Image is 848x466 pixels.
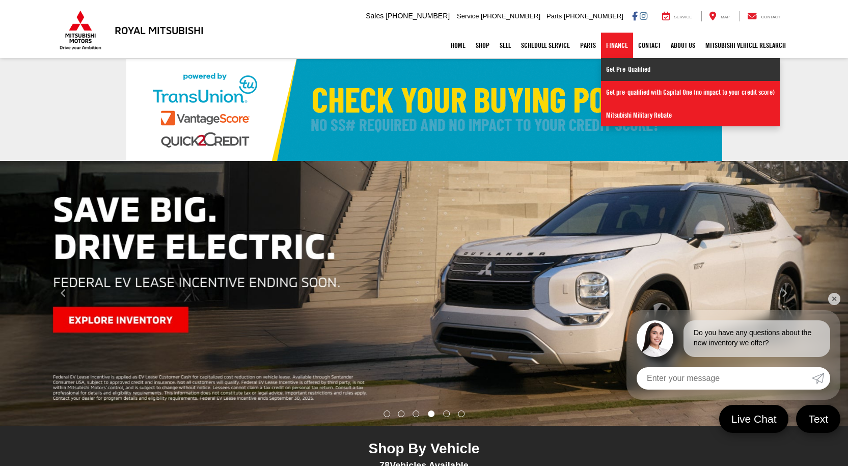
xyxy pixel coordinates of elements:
a: Get Pre-Qualified [601,58,780,81]
a: Contact [740,11,788,21]
li: Go to slide number 2. [398,410,405,417]
a: About Us [666,33,700,58]
button: Click to view next picture. [721,181,848,405]
a: Finance [601,33,633,58]
li: Go to slide number 5. [443,410,450,417]
img: Check Your Buying Power [126,59,722,161]
a: Map [701,11,737,21]
a: Sell [495,33,516,58]
img: Mitsubishi [58,10,103,50]
span: Map [721,15,729,19]
li: Go to slide number 1. [384,410,390,417]
span: Service [674,15,692,19]
span: Service [457,12,479,20]
a: Mitsubishi Military Rebate [601,104,780,126]
input: Enter your message [637,367,812,390]
div: Do you have any questions about the new inventory we offer? [683,320,830,357]
a: Live Chat [719,405,789,433]
li: Go to slide number 3. [413,410,420,417]
h3: Royal Mitsubishi [115,24,204,36]
span: [PHONE_NUMBER] [386,12,450,20]
span: [PHONE_NUMBER] [481,12,540,20]
a: Mitsubishi Vehicle Research [700,33,791,58]
div: Shop By Vehicle [248,440,601,460]
a: Instagram: Click to visit our Instagram page [640,12,647,20]
a: Facebook: Click to visit our Facebook page [632,12,638,20]
a: Get pre-qualified with Capital One (no impact to your credit score) [601,81,780,104]
a: Shop [471,33,495,58]
a: Parts: Opens in a new tab [575,33,601,58]
span: Live Chat [726,412,782,426]
li: Go to slide number 4. [428,410,434,417]
span: Parts [546,12,562,20]
a: Schedule Service: Opens in a new tab [516,33,575,58]
span: [PHONE_NUMBER] [564,12,623,20]
a: Service [654,11,700,21]
span: Contact [761,15,780,19]
img: Agent profile photo [637,320,673,357]
a: Text [796,405,840,433]
li: Go to slide number 6. [458,410,464,417]
span: Text [803,412,833,426]
a: Home [446,33,471,58]
a: Contact [633,33,666,58]
a: Submit [812,367,830,390]
span: Sales [366,12,384,20]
